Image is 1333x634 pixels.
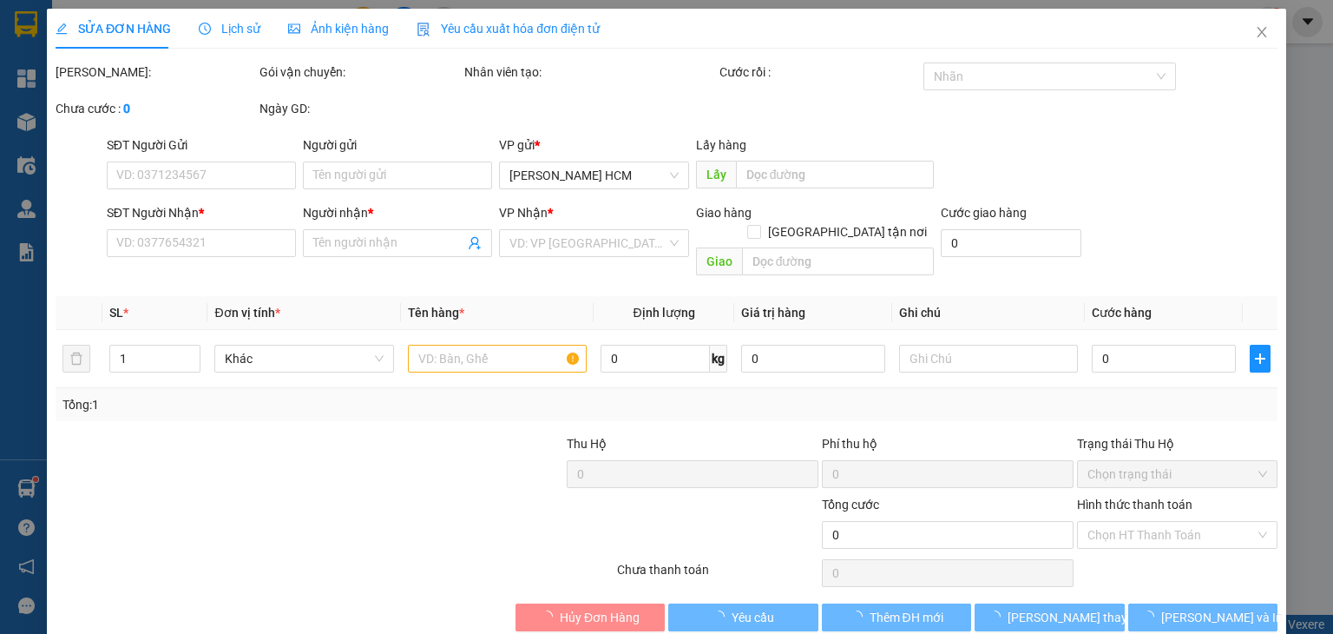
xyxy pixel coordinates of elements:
div: Nhân viên tạo: [464,63,716,82]
span: Khác [225,346,383,372]
button: Hủy Đơn Hàng [515,604,666,631]
span: Đơn vị tính [214,306,279,320]
span: VP Nhận [499,206,548,220]
span: SL [109,306,123,320]
div: VP gửi [499,135,688,155]
span: Chọn trạng thái [1087,461,1267,487]
span: [DATE] 18:26 [155,47,219,60]
div: Ngày GD: [259,99,460,118]
div: Phí thu hộ [822,434,1074,460]
th: Ghi chú [892,296,1085,330]
input: VD: Bàn, Ghế [408,345,587,373]
h2: CDDIJX96 [8,54,95,81]
span: Tên hàng [408,306,464,320]
span: Trần Phú HCM [509,162,678,188]
button: Thêm ĐH mới [822,604,972,631]
span: Yêu cầu xuất hóa đơn điện tử [417,22,600,36]
span: [GEOGRAPHIC_DATA] tận nơi [761,222,934,241]
span: picture [288,23,300,35]
span: SỬA ĐƠN HÀNG [56,22,171,36]
span: Giao hàng [695,206,751,220]
span: loading [712,611,732,623]
button: Close [1238,9,1286,57]
span: Lấy hàng [695,138,745,152]
span: Lấy [695,161,735,188]
input: Ghi Chú [899,345,1078,373]
div: [PERSON_NAME]: [56,63,256,82]
div: Chưa thanh toán [615,560,819,591]
b: Cô Hai [44,12,116,38]
button: delete [62,345,90,373]
span: plus [1251,352,1270,366]
span: close [1255,25,1269,39]
div: SĐT Người Gửi [107,135,296,155]
div: Tổng: 1 [62,395,515,414]
input: Dọc đường [741,248,934,275]
button: [PERSON_NAME] thay đổi [975,604,1125,631]
span: loading [541,611,560,623]
span: Định lượng [633,306,694,320]
span: [PERSON_NAME] HCM [155,95,339,116]
div: Người nhận [303,203,492,222]
img: icon [417,23,430,36]
button: [PERSON_NAME] và In [1128,604,1278,631]
span: [PERSON_NAME] thay đổi [1008,608,1146,627]
span: clock-circle [199,23,211,35]
span: loading [1142,611,1161,623]
span: kg [710,345,727,373]
b: 0 [123,102,130,116]
div: Người gửi [303,135,492,155]
span: Giao [695,248,741,275]
span: Yêu cầu [732,608,774,627]
div: Gói vận chuyển: [259,63,460,82]
div: SĐT Người Nhận [107,203,296,222]
span: Hủy Đơn Hàng [560,608,640,627]
span: edit [56,23,68,35]
span: Tổng cước [822,498,879,512]
button: plus [1250,345,1271,373]
span: Gửi: [155,66,188,87]
span: Lịch sử [199,22,260,36]
span: user-add [468,236,482,250]
input: Cước giao hàng [941,229,1081,257]
button: Yêu cầu [668,604,818,631]
span: Ảnh kiện hàng [288,22,389,36]
span: Thêm ĐH mới [869,608,942,627]
span: loading [850,611,869,623]
span: [PERSON_NAME] và In [1161,608,1283,627]
span: hộp [155,120,200,150]
input: Dọc đường [735,161,934,188]
label: Hình thức thanh toán [1077,498,1192,512]
span: Thu Hộ [566,437,606,451]
label: Cước giao hàng [941,206,1027,220]
span: Cước hàng [1092,306,1152,320]
div: Trạng thái Thu Hộ [1077,434,1277,453]
span: loading [988,611,1008,623]
div: Chưa cước : [56,99,256,118]
span: Giá trị hàng [741,306,805,320]
div: Cước rồi : [719,63,920,82]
